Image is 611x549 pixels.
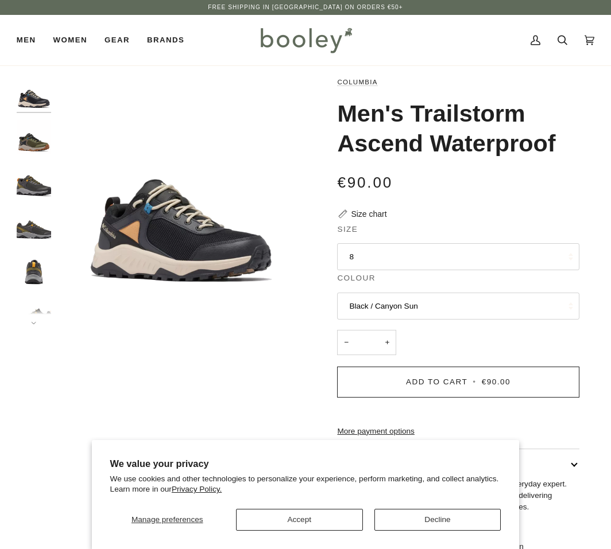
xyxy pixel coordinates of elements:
img: Booley [256,24,356,57]
img: Columbia Men&#39;s Trailstorm Ascend Waterproof Black / Canyon Sun - Booley Galway [57,76,305,325]
span: Size [337,224,358,235]
span: Colour [337,272,376,284]
span: Women [53,34,87,46]
img: Columbia Men's Trailstorm Ascend Waterproof Shark / Raw Honey - Booley Galway [17,295,51,330]
button: 8 [337,243,579,271]
button: − [337,330,355,355]
span: Gear [105,34,130,46]
a: Gear [96,15,138,65]
span: Manage preferences [132,515,203,524]
input: Quantity [337,330,396,355]
span: €90.00 [482,377,511,386]
a: Columbia [337,79,377,85]
button: Decline [374,509,501,531]
a: More payment options [337,426,579,437]
img: Columbia Men's Trailstorm Ascend Waterproof Nori / Mud - Booley Galway [17,120,51,154]
span: Men [17,34,36,46]
a: Men [17,15,45,65]
h1: Men's Trailstorm Ascend Waterproof [337,99,570,159]
button: Add to Cart • €90.00 [337,367,579,398]
button: Accept [236,509,363,531]
p: We use cookies and other technologies to personalize your experience, perform marketing, and coll... [110,474,501,494]
button: Manage preferences [110,509,225,531]
span: €90.00 [337,174,393,191]
a: Women [45,15,96,65]
img: Columbia Men's Trailstorm Ascend Waterproof Shark / Raw Honey - Booley Galway [17,164,51,198]
h2: We value your privacy [110,458,501,469]
a: Privacy Policy. [172,485,222,493]
button: Black / Canyon Sun [337,293,579,320]
img: Columbia Men's Trailstorm Ascend Waterproof Shark / Raw Honey - Booley Galway [17,208,51,242]
img: Columbia Men's Trailstorm Ascend Waterproof Black / Canyon Sun - Booley Galway [17,76,51,111]
div: Columbia Men's Trailstorm Ascend Waterproof Black / Canyon Sun - Booley Galway [57,76,305,325]
img: Columbia Men's Trailstorm Ascend Waterproof Shark / Raw Honey - Booley Galway [17,251,51,286]
span: Add to Cart [406,377,467,386]
button: + [378,330,396,355]
a: Brands [138,15,193,65]
span: Brands [147,34,184,46]
div: Size chart [351,208,386,220]
p: Free Shipping in [GEOGRAPHIC_DATA] on Orders €50+ [208,3,403,12]
span: • [470,377,478,386]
